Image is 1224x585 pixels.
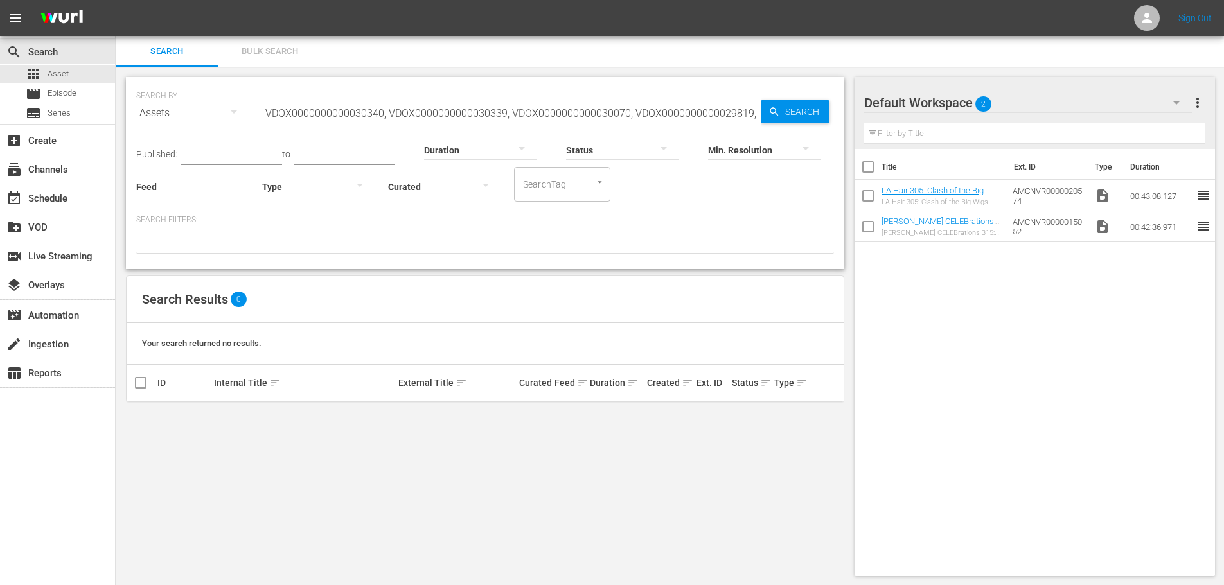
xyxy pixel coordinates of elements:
span: Published: [136,149,177,159]
span: sort [682,377,693,389]
span: Video [1095,188,1110,204]
span: sort [627,377,639,389]
td: AMCNVR0000015052 [1007,211,1090,242]
div: [PERSON_NAME] CELEBrations 315: [PERSON_NAME] [882,229,1003,237]
span: Bulk Search [226,44,314,59]
div: Status [732,375,770,390]
div: Ext. ID [696,378,728,388]
span: Episode [48,87,76,100]
span: Search [123,44,211,59]
span: sort [577,377,589,389]
span: Search [6,44,22,60]
th: Duration [1122,149,1200,185]
span: Video [1095,219,1110,234]
span: sort [269,377,281,389]
a: [PERSON_NAME] CELEBrations 315: [PERSON_NAME] [882,216,999,236]
div: ID [157,378,210,388]
span: reorder [1196,218,1211,234]
span: Live Streaming [6,249,22,264]
span: sort [796,377,808,389]
div: LA Hair 305: Clash of the Big Wigs [882,198,1003,206]
div: Internal Title [214,375,395,390]
span: Ingestion [6,336,22,352]
span: Overlays [6,277,22,293]
span: more_vert [1190,95,1205,110]
td: 00:42:36.971 [1125,211,1196,242]
span: menu [8,10,23,26]
th: Ext. ID [1006,149,1088,185]
span: to [282,149,290,159]
span: Schedule [6,191,22,206]
span: 0 [231,292,247,307]
p: Search Filters: [136,214,834,225]
span: Channels [6,162,22,177]
span: reorder [1196,188,1211,203]
img: ans4CAIJ8jUAAAAAAAAAAAAAAAAAAAAAAAAgQb4GAAAAAAAAAAAAAAAAAAAAAAAAJMjXAAAAAAAAAAAAAAAAAAAAAAAAgAT5G... [31,3,93,33]
span: Series [48,107,71,119]
span: add_box [6,133,22,148]
a: Sign Out [1178,13,1212,23]
div: Type [774,375,799,390]
span: sort [456,377,467,389]
span: Automation [6,308,22,323]
button: more_vert [1190,87,1205,118]
span: Asset [48,67,69,80]
div: Default Workspace [864,85,1192,121]
div: External Title [398,375,515,390]
span: Your search returned no results. [142,338,262,348]
span: sort [760,377,772,389]
span: Search [780,100,829,123]
span: Search Results [142,292,228,307]
td: 00:43:08.127 [1125,180,1196,211]
div: Curated [519,378,551,388]
span: Asset [26,66,41,82]
div: Duration [590,375,643,390]
button: Search [761,100,829,123]
button: Open [594,176,606,188]
span: VOD [6,220,22,235]
div: Assets [136,95,249,131]
span: Series [26,105,41,121]
div: Feed [554,375,586,390]
span: Episode [26,86,41,101]
th: Title [882,149,1006,185]
span: Reports [6,365,22,381]
td: AMCNVR0000020574 [1007,180,1090,211]
div: Created [647,375,693,390]
a: LA Hair 305: Clash of the Big Wigs [882,186,989,205]
span: 2 [975,91,991,118]
th: Type [1087,149,1122,185]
